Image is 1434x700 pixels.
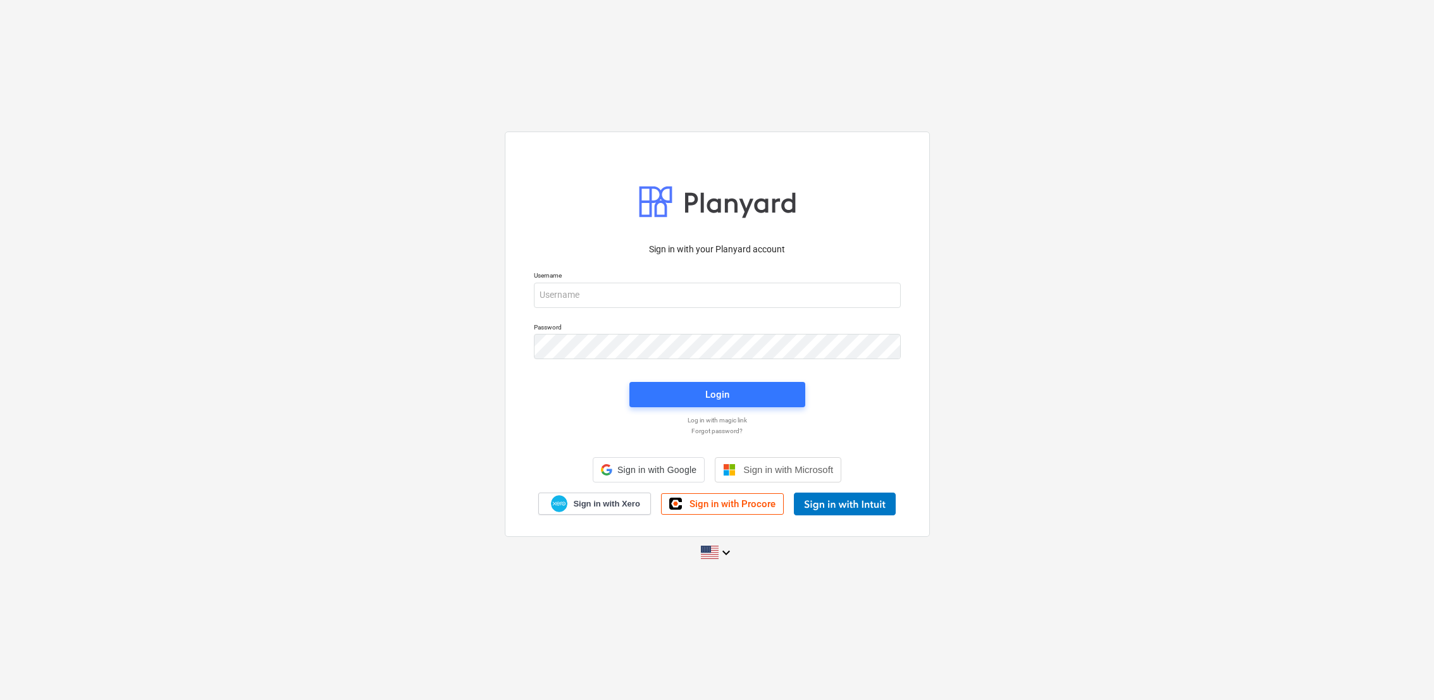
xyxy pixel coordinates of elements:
span: Sign in with Microsoft [743,464,833,475]
p: Sign in with your Planyard account [534,243,901,256]
button: Login [629,382,805,407]
p: Password [534,323,901,334]
input: Username [534,283,901,308]
a: Forgot password? [528,427,907,435]
i: keyboard_arrow_down [719,545,734,560]
span: Sign in with Google [617,465,696,475]
span: Sign in with Xero [573,498,640,510]
div: Login [705,386,729,403]
span: Sign in with Procore [689,498,776,510]
a: Log in with magic link [528,416,907,424]
a: Sign in with Xero [538,493,651,515]
a: Sign in with Procore [661,493,784,515]
div: Sign in with Google [593,457,705,482]
img: Microsoft logo [723,464,736,476]
p: Username [534,271,901,282]
img: Xero logo [551,495,567,512]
